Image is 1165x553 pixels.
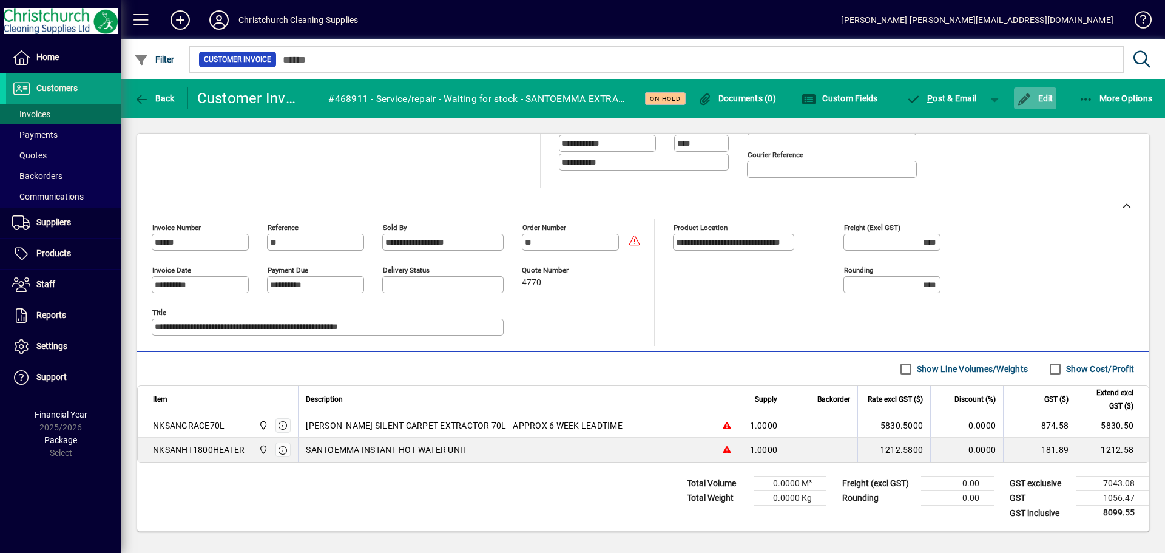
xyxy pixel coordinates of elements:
[35,410,87,419] span: Financial Year
[131,49,178,70] button: Filter
[674,223,728,232] mat-label: Product location
[802,93,878,103] span: Custom Fields
[1076,506,1149,521] td: 8099.55
[6,300,121,331] a: Reports
[383,266,430,274] mat-label: Delivery status
[836,491,921,506] td: Rounding
[36,341,67,351] span: Settings
[927,93,933,103] span: P
[6,124,121,145] a: Payments
[306,444,467,456] span: SANTOEMMA INSTANT HOT WATER UNIT
[841,10,1113,30] div: [PERSON_NAME] [PERSON_NAME][EMAIL_ADDRESS][DOMAIN_NAME]
[12,192,84,202] span: Communications
[1076,413,1149,438] td: 5830.50
[134,55,175,64] span: Filter
[12,130,58,140] span: Payments
[6,166,121,186] a: Backorders
[153,444,245,456] div: NKSANHT1800HEATER
[1014,87,1056,109] button: Edit
[200,9,238,31] button: Profile
[6,208,121,238] a: Suppliers
[900,87,983,109] button: Post & Email
[522,278,541,288] span: 4770
[36,310,66,320] span: Reports
[328,89,630,109] div: #468911 - Service/repair - Waiting for stock - SANTOEMMA EXTRACTOR 70L
[844,266,873,274] mat-label: Rounding
[6,145,121,166] a: Quotes
[907,93,977,103] span: ost & Email
[865,419,923,432] div: 5830.5000
[1004,491,1076,506] td: GST
[255,419,269,432] span: Christchurch Cleaning Supplies Ltd
[36,52,59,62] span: Home
[36,217,71,227] span: Suppliers
[6,239,121,269] a: Products
[153,393,167,406] span: Item
[197,89,304,108] div: Customer Invoice
[153,419,225,432] div: NKSANGRACE70L
[930,438,1003,462] td: 0.0000
[1076,491,1149,506] td: 1056.47
[754,491,826,506] td: 0.0000 Kg
[6,104,121,124] a: Invoices
[131,87,178,109] button: Back
[36,248,71,258] span: Products
[238,10,358,30] div: Christchurch Cleaning Supplies
[152,308,166,317] mat-label: Title
[868,393,923,406] span: Rate excl GST ($)
[836,477,921,491] td: Freight (excl GST)
[12,171,62,181] span: Backorders
[6,331,121,362] a: Settings
[121,87,188,109] app-page-header-button: Back
[6,270,121,300] a: Staff
[694,87,779,109] button: Documents (0)
[1004,506,1076,521] td: GST inclusive
[1079,93,1153,103] span: More Options
[268,223,299,232] mat-label: Reference
[1017,93,1053,103] span: Edit
[36,372,67,382] span: Support
[1076,477,1149,491] td: 7043.08
[1003,413,1076,438] td: 874.58
[1126,2,1150,42] a: Knowledge Base
[12,151,47,160] span: Quotes
[152,223,201,232] mat-label: Invoice number
[1044,393,1069,406] span: GST ($)
[134,93,175,103] span: Back
[755,393,777,406] span: Supply
[681,477,754,491] td: Total Volume
[1084,386,1133,413] span: Extend excl GST ($)
[152,266,191,274] mat-label: Invoice date
[650,95,681,103] span: On hold
[306,393,343,406] span: Description
[268,266,308,274] mat-label: Payment due
[930,413,1003,438] td: 0.0000
[954,393,996,406] span: Discount (%)
[799,87,881,109] button: Custom Fields
[750,444,778,456] span: 1.0000
[844,223,900,232] mat-label: Freight (excl GST)
[204,53,271,66] span: Customer Invoice
[522,223,566,232] mat-label: Order number
[750,419,778,432] span: 1.0000
[6,186,121,207] a: Communications
[36,83,78,93] span: Customers
[1064,363,1134,375] label: Show Cost/Profit
[754,477,826,491] td: 0.0000 M³
[748,151,803,159] mat-label: Courier Reference
[161,9,200,31] button: Add
[1076,87,1156,109] button: More Options
[36,279,55,289] span: Staff
[306,419,623,432] span: [PERSON_NAME] SILENT CARPET EXTRACTOR 70L - APPROX 6 WEEK LEADTIME
[921,477,994,491] td: 0.00
[681,491,754,506] td: Total Weight
[6,42,121,73] a: Home
[255,443,269,456] span: Christchurch Cleaning Supplies Ltd
[1003,438,1076,462] td: 181.89
[1004,477,1076,491] td: GST exclusive
[697,93,776,103] span: Documents (0)
[817,393,850,406] span: Backorder
[914,363,1028,375] label: Show Line Volumes/Weights
[921,491,994,506] td: 0.00
[1076,438,1149,462] td: 1212.58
